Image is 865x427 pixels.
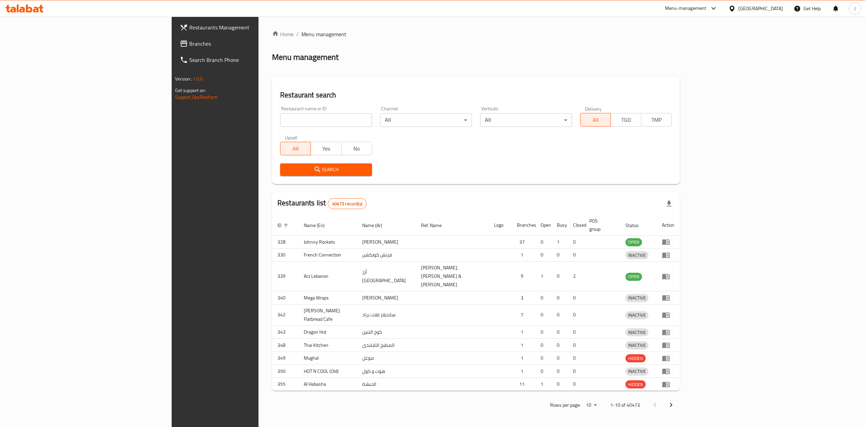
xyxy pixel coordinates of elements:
span: Branches [189,40,311,48]
td: الحبشة [357,378,416,391]
button: All [280,142,311,155]
nav: breadcrumb [272,30,680,38]
td: المطبخ التايلندى [357,339,416,352]
div: Menu [662,328,674,336]
td: 0 [568,365,584,378]
div: OPEN [625,273,642,281]
td: [PERSON_NAME] [357,235,416,249]
td: 0 [568,339,584,352]
td: 3 [512,291,535,305]
div: All [480,113,572,127]
div: Rows per page: [583,400,599,410]
span: Search [286,165,367,174]
span: TGO [614,115,639,125]
span: 40473 record(s) [328,201,366,207]
td: Dragon Hut [298,325,357,339]
td: 0 [568,352,584,365]
span: Menu management [301,30,346,38]
span: INACTIVE [625,367,648,375]
div: Export file [661,196,677,212]
td: [PERSON_NAME],[PERSON_NAME] & [PERSON_NAME] [416,262,489,291]
span: Get support on: [175,86,206,95]
td: 0 [535,248,551,262]
span: Restaurants Management [189,23,311,31]
span: INACTIVE [625,341,648,349]
a: Branches [174,36,316,52]
div: Menu [662,272,674,280]
button: Yes [311,142,341,155]
div: Menu [662,367,674,375]
span: HIDDEN [625,355,646,362]
td: 0 [551,378,568,391]
p: 1-10 of 40473 [610,401,640,409]
table: enhanced table [272,215,680,391]
td: 1 [535,262,551,291]
div: [GEOGRAPHIC_DATA] [738,5,783,12]
span: Status [625,221,647,229]
a: Restaurants Management [174,19,316,36]
td: 0 [535,352,551,365]
div: Menu [662,238,674,246]
span: INACTIVE [625,311,648,319]
div: Menu [662,251,674,259]
td: Thai Kitchen [298,339,357,352]
th: Branches [512,215,535,235]
td: 0 [551,365,568,378]
td: 0 [551,304,568,325]
td: Mughal [298,352,357,365]
span: Ref. Name [421,221,450,229]
td: 0 [551,262,568,291]
td: 0 [551,339,568,352]
td: 0 [535,339,551,352]
td: 0 [535,291,551,305]
button: No [341,142,372,155]
div: OPEN [625,238,642,246]
span: 1.0.0 [193,74,203,83]
td: 0 [568,304,584,325]
td: 0 [551,291,568,305]
div: Menu [662,294,674,302]
div: Menu [662,311,674,319]
td: Mega Wraps [298,291,357,305]
td: 0 [535,304,551,325]
td: 1 [551,235,568,249]
td: 1 [512,325,535,339]
span: POS group [589,217,612,233]
label: Upsell [285,135,297,140]
div: INACTIVE [625,294,648,302]
span: J [854,5,856,12]
td: HOT N COOL (Old) [298,365,357,378]
td: هوت و كول [357,365,416,378]
td: 0 [551,325,568,339]
th: Logo [489,215,512,235]
input: Search for restaurant name or ID.. [280,113,372,127]
p: Rows per page: [550,401,580,409]
td: 0 [568,291,584,305]
th: Busy [551,215,568,235]
span: All [583,115,608,125]
div: Menu [662,341,674,349]
td: 0 [535,365,551,378]
td: 0 [551,352,568,365]
td: [PERSON_NAME] Flatbread Cafe [298,304,357,325]
h2: Restaurant search [280,90,672,100]
td: 9 [512,262,535,291]
td: Johnny Rockets [298,235,357,249]
td: 7 [512,304,535,325]
span: INACTIVE [625,329,648,336]
div: Menu [662,380,674,388]
td: 11 [512,378,535,391]
td: كوخ التنين [357,325,416,339]
span: HIDDEN [625,381,646,388]
td: 0 [568,325,584,339]
td: Al Habasha [298,378,357,391]
td: فرنش كونكشن [357,248,416,262]
td: 1 [512,352,535,365]
span: Yes [314,144,339,154]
